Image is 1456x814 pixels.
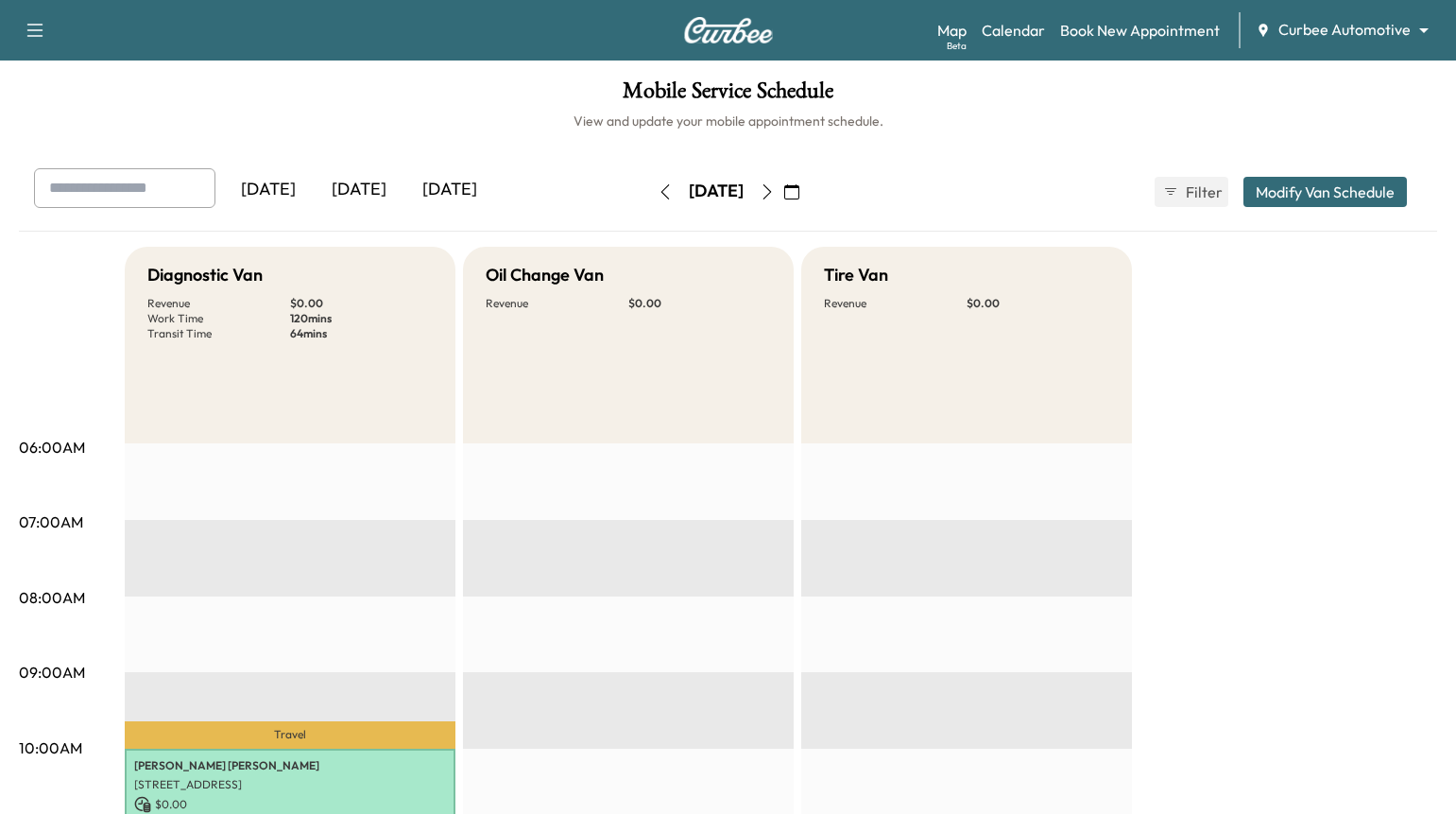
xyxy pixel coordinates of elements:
p: 07:00AM [19,511,83,533]
div: [DATE] [689,180,744,203]
p: 09:00AM [19,661,85,684]
h5: Tire Van [824,262,888,288]
h5: Oil Change Van [486,262,604,288]
p: Revenue [147,296,290,311]
p: [STREET_ADDRESS] [134,777,446,792]
img: Curbee Logo [683,17,774,43]
div: [DATE] [223,168,314,212]
a: Calendar [982,19,1045,42]
p: $ 0.00 [967,296,1109,311]
div: [DATE] [404,168,495,212]
p: 08:00AM [19,586,85,609]
p: Revenue [824,296,967,311]
p: $ 0.00 [628,296,771,311]
p: $ 0.00 [134,796,446,813]
div: Beta [947,39,967,53]
span: Filter [1186,181,1220,203]
a: Book New Appointment [1060,19,1220,42]
div: [DATE] [314,168,404,212]
p: Work Time [147,311,290,326]
p: 64 mins [290,326,433,341]
p: 10:00AM [19,736,82,759]
button: Modify Van Schedule [1243,177,1407,207]
p: 120 mins [290,311,433,326]
h1: Mobile Service Schedule [19,79,1437,112]
p: [PERSON_NAME] [PERSON_NAME] [134,758,446,773]
p: 06:00AM [19,436,85,459]
p: Revenue [486,296,628,311]
h5: Diagnostic Van [147,262,263,288]
a: MapBeta [937,19,967,42]
p: Travel [125,721,455,748]
p: Transit Time [147,326,290,341]
button: Filter [1155,177,1228,207]
span: Curbee Automotive [1278,19,1411,41]
h6: View and update your mobile appointment schedule. [19,112,1437,130]
p: $ 0.00 [290,296,433,311]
